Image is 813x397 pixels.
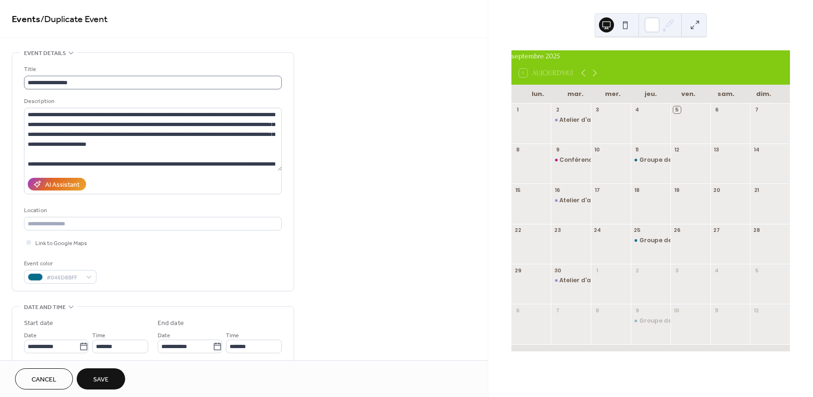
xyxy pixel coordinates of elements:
div: Groupe de partage [639,317,700,325]
div: Event color [24,259,95,269]
div: Atelier d'art-thérapie [559,277,626,285]
div: mar. [557,85,594,103]
span: Date and time [24,302,66,312]
div: Start date [24,318,53,328]
div: 1 [514,106,521,113]
div: AI Assistant [45,180,80,190]
div: 27 [713,227,720,234]
div: 12 [673,146,680,153]
div: 11 [713,307,720,314]
span: Event details [24,48,66,58]
div: 20 [713,186,720,193]
div: jeu. [632,85,670,103]
div: 23 [554,227,561,234]
a: Events [12,10,40,29]
div: Atelier d'art-thérapie [551,116,591,124]
div: 14 [753,146,760,153]
button: AI Assistant [28,178,86,191]
div: Description [24,96,280,106]
div: 6 [514,307,521,314]
span: Save [93,375,109,385]
span: Date [24,331,37,341]
div: 24 [594,227,601,234]
div: 17 [594,186,601,193]
div: 2 [634,267,641,274]
div: 1 [594,267,601,274]
span: / Duplicate Event [40,10,108,29]
div: 2 [554,106,561,113]
div: Conférence : La honte, la culpabilité et le blâme de soi [559,156,726,164]
div: mer. [594,85,632,103]
div: 5 [753,267,760,274]
div: 4 [634,106,641,113]
span: Link to Google Maps [35,238,87,248]
button: Cancel [15,368,73,389]
span: #046D8BFF [47,273,81,283]
div: dim. [745,85,782,103]
div: Groupe de partage [639,156,700,164]
div: 10 [673,307,680,314]
div: 30 [554,267,561,274]
div: 18 [634,186,641,193]
div: 3 [673,267,680,274]
div: 11 [634,146,641,153]
div: 21 [753,186,760,193]
div: 9 [634,307,641,314]
div: 28 [753,227,760,234]
div: 8 [514,146,521,153]
div: ven. [670,85,707,103]
div: Groupe de partage [639,237,700,245]
div: Groupe de partage [631,237,671,245]
div: lun. [519,85,557,103]
div: Conférence : La honte, la culpabilité et le blâme de soi [551,156,591,164]
span: Cancel [32,375,56,385]
div: 4 [713,267,720,274]
button: Save [77,368,125,389]
div: 3 [594,106,601,113]
div: 19 [673,186,680,193]
div: 25 [634,227,641,234]
div: Title [24,64,280,74]
div: 5 [673,106,680,113]
div: Atelier d'art-thérapie [551,277,591,285]
div: Atelier d'art-thérapie [551,197,591,205]
div: Atelier d'art-thérapie [559,197,626,205]
div: 26 [673,227,680,234]
span: Time [226,331,239,341]
div: Atelier d'art-thérapie [559,116,626,124]
span: Time [92,331,105,341]
div: 15 [514,186,521,193]
div: 8 [594,307,601,314]
div: sam. [707,85,745,103]
div: 7 [554,307,561,314]
div: septembre 2025 [511,50,790,62]
div: 22 [514,227,521,234]
div: 29 [514,267,521,274]
div: 10 [594,146,601,153]
div: 16 [554,186,561,193]
span: Date [158,331,170,341]
div: 13 [713,146,720,153]
div: 7 [753,106,760,113]
div: 9 [554,146,561,153]
div: Location [24,206,280,215]
div: 6 [713,106,720,113]
div: End date [158,318,184,328]
div: Groupe de partage [631,156,671,164]
div: 12 [753,307,760,314]
div: Groupe de partage [631,317,671,325]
